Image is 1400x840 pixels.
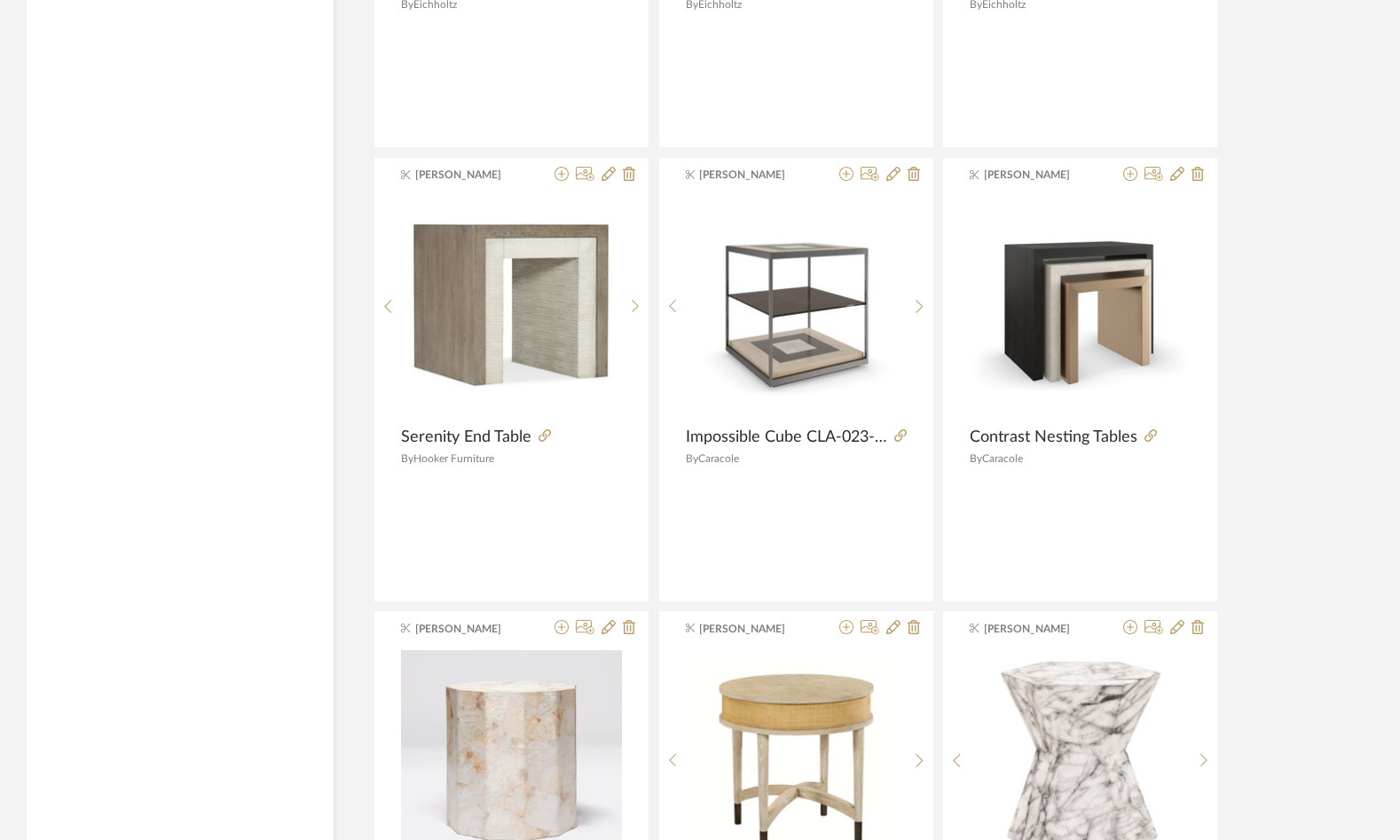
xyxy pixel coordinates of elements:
[686,210,906,403] img: Impossible Cube CLA-023-411
[401,428,531,447] span: Serenity End Table
[698,453,739,464] span: Caracole
[984,621,1096,637] span: [PERSON_NAME]
[686,453,698,464] span: By
[413,453,494,464] span: Hooker Furniture
[970,453,982,464] span: By
[686,428,887,447] span: Impossible Cube CLA-023-411
[415,167,527,183] span: [PERSON_NAME]
[970,216,1191,396] img: Contrast Nesting Tables
[402,197,622,417] img: Serenity End Table
[401,453,413,464] span: By
[984,167,1096,183] span: [PERSON_NAME]
[982,453,1023,464] span: Caracole
[415,621,527,637] span: [PERSON_NAME]
[970,428,1137,447] span: Contrast Nesting Tables
[699,167,811,183] span: [PERSON_NAME]
[699,621,811,637] span: [PERSON_NAME]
